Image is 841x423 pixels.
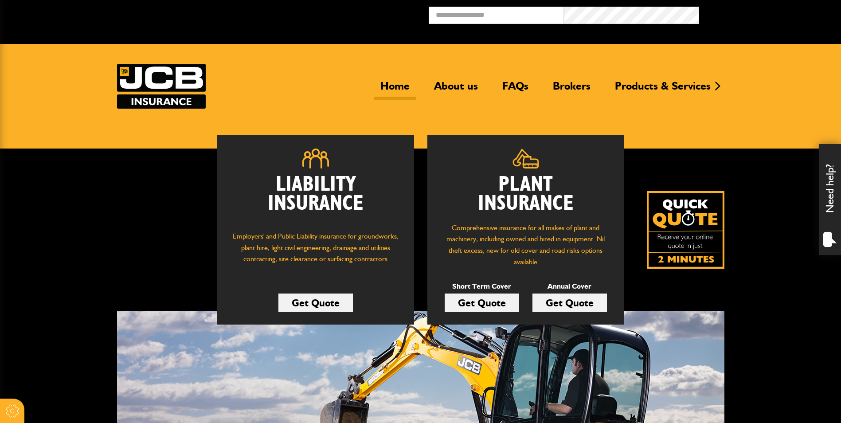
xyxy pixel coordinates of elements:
a: Get your insurance quote isn just 2-minutes [647,191,724,269]
p: Comprehensive insurance for all makes of plant and machinery, including owned and hired in equipm... [441,222,611,267]
p: Employers' and Public Liability insurance for groundworks, plant hire, light civil engineering, d... [231,231,401,273]
a: Brokers [546,79,597,100]
a: Get Quote [532,294,607,312]
a: Get Quote [445,294,519,312]
a: JCB Insurance Services [117,64,206,109]
a: FAQs [496,79,535,100]
h2: Liability Insurance [231,175,401,222]
a: Products & Services [608,79,717,100]
h2: Plant Insurance [441,175,611,213]
img: Quick Quote [647,191,724,269]
button: Broker Login [699,7,834,20]
div: Need help? [819,144,841,255]
a: Get Quote [278,294,353,312]
img: JCB Insurance Services logo [117,64,206,109]
p: Short Term Cover [445,281,519,292]
p: Annual Cover [532,281,607,292]
a: Home [374,79,416,100]
a: About us [427,79,485,100]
